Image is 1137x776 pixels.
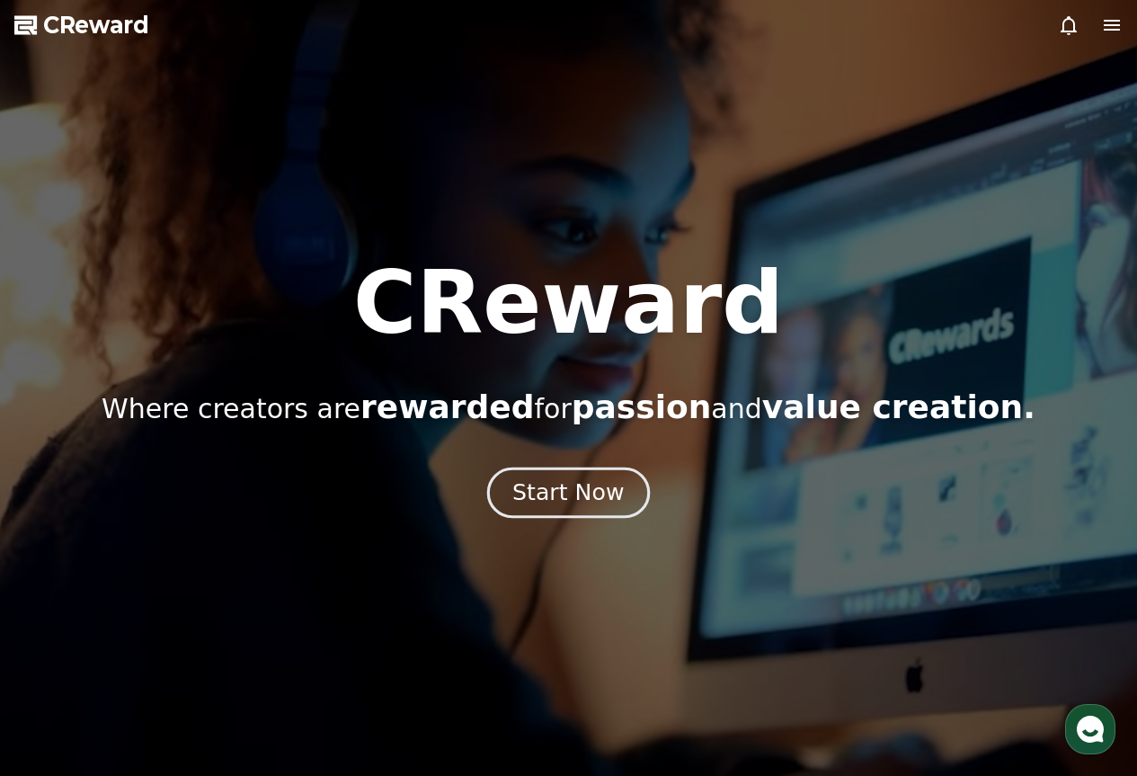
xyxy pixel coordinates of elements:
span: Settings [266,597,310,611]
a: Start Now [491,486,646,504]
a: Messages [119,570,232,615]
span: CReward [43,11,149,40]
span: rewarded [360,388,534,425]
p: Where creators are for and [102,389,1035,425]
span: Messages [149,598,202,612]
div: Start Now [512,477,624,508]
span: passion [572,388,712,425]
h1: CReward [353,260,784,346]
span: Home [46,597,77,611]
a: Settings [232,570,345,615]
a: CReward [14,11,149,40]
button: Start Now [487,467,650,518]
a: Home [5,570,119,615]
span: value creation. [762,388,1035,425]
